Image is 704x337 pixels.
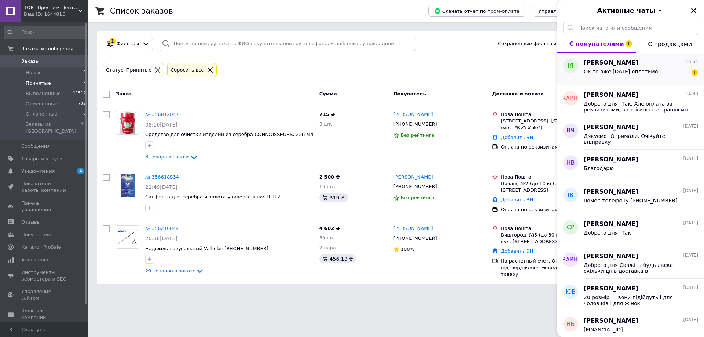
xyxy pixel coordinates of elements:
[21,180,68,194] span: Показатели работы компании
[501,118,605,131] div: [STREET_ADDRESS]: [STREET_ADDRESS] (маг. "КиївХліб")
[26,80,51,87] span: Принятые
[498,40,558,47] span: Сохраненные фильтры:
[319,245,336,250] span: 2 пара
[557,117,704,150] button: ВЧ[PERSON_NAME][DATE]Дякуємо! Отримали. Очікуйте відправку
[557,150,704,182] button: НВ[PERSON_NAME][DATE]Благодарю!
[145,246,268,251] a: Надфиль треугольный Vallorbe [PHONE_NUMBER]
[584,230,631,236] span: Доброго дня! Так
[116,225,139,249] a: Фото товару
[566,320,575,329] span: НБ
[159,37,416,51] input: Поиск по номеру заказа, ФИО покупателя, номеру телефона, Email, номеру накладной
[537,94,604,103] span: [DEMOGRAPHIC_DATA]
[116,91,132,96] span: Заказ
[501,225,605,232] div: Нова Пошта
[145,122,177,128] span: 08:10[DATE]
[21,231,51,238] span: Покупатели
[584,188,638,196] span: [PERSON_NAME]
[566,127,575,135] span: ВЧ
[501,180,605,194] div: Почаїв, №2 (до 10 кг): вул. [STREET_ADDRESS]
[584,317,638,325] span: [PERSON_NAME]
[401,195,434,200] span: Без рейтинга
[145,194,280,199] a: Cалфетка для серебра и золота универсальная BLITZ
[569,40,624,47] span: С покупателями
[319,226,340,231] span: 4 602 ₴
[21,288,68,301] span: Управление сайтом
[392,234,439,243] div: [PHONE_NUMBER]
[501,197,533,202] a: Добавить ЭН
[584,327,623,333] span: [FINANCIAL_ID]
[116,111,139,135] a: Фото товару
[584,165,616,171] span: Благодарю!
[597,6,656,15] span: Активные чаты
[539,8,596,14] span: Управление статусами
[501,248,533,254] a: Добавить ЭН
[319,121,333,127] span: 3 шт.
[584,101,688,113] span: Доброго дня! Так. Але оплата за реквизитами, з готівкою не працюємо
[584,294,688,306] span: 20 розмір — вони підійдуть і для чоловіків і для жінок
[145,184,177,190] span: 21:49[DATE]
[319,91,337,96] span: Сумма
[683,317,698,323] span: [DATE]
[21,257,48,263] span: Аналитика
[685,59,698,65] span: 16:54
[116,174,139,197] a: Фото товару
[77,168,84,174] span: 4
[78,100,86,107] span: 782
[567,223,575,232] span: СР
[21,219,41,226] span: Отзывы
[117,40,139,47] span: Фильтры
[501,144,605,150] div: Оплата по реквизитам
[537,256,604,264] span: [DEMOGRAPHIC_DATA]
[557,246,704,279] button: [DEMOGRAPHIC_DATA][PERSON_NAME][DATE]Доброго дня Скажіть будь ласка скільки днів доставка в [GEOG...
[683,188,698,194] span: [DATE]
[492,91,544,96] span: Доставка и оплата
[584,252,638,261] span: [PERSON_NAME]
[26,100,58,107] span: Отмененные
[501,206,605,213] div: Оплата по реквизитам
[83,111,86,117] span: 0
[319,193,348,202] div: 319 ₴
[26,111,57,117] span: Оплаченные
[26,121,81,134] span: Заказы из [GEOGRAPHIC_DATA]
[401,132,434,138] span: Без рейтинга
[578,6,683,15] button: Активные чаты
[319,174,340,180] span: 2 500 ₴
[584,123,638,132] span: [PERSON_NAME]
[584,59,638,67] span: [PERSON_NAME]
[533,6,602,17] button: Управление статусами
[501,135,533,140] a: Добавить ЭН
[568,191,573,199] span: ІВ
[648,41,692,48] span: С продавцами
[116,226,139,248] img: Фото товару
[26,69,42,76] span: Новые
[21,269,68,282] span: Инструменты вебмастера и SEO
[393,225,433,232] a: [PERSON_NAME]
[626,40,632,47] span: 1
[21,244,61,250] span: Каталог ProSale
[557,214,704,246] button: СР[PERSON_NAME][DATE]Доброго дня! Так
[584,262,688,274] span: Доброго дня Скажіть будь ласка скільки днів доставка в [GEOGRAPHIC_DATA]
[145,268,195,274] span: 29 товаров в заказе
[110,7,173,15] h1: Список заказов
[683,285,698,291] span: [DATE]
[501,174,605,180] div: Нова Пошта
[319,235,335,241] span: 39 шт.
[563,21,698,35] input: Поиск чата или сообщения
[692,69,698,76] span: 1
[584,155,638,164] span: [PERSON_NAME]
[392,120,439,129] div: [PHONE_NUMBER]
[557,35,636,53] button: С покупателями1
[501,232,605,245] div: Вишгород, №5 (до 30 кг на одне місце): вул. [STREET_ADDRESS]
[401,246,414,252] span: 100%
[145,154,198,160] a: 3 товара в заказе
[636,35,704,53] button: С продавцами
[392,182,439,191] div: [PHONE_NUMBER]
[24,11,88,18] div: Ваш ID: 1644016
[584,91,638,99] span: [PERSON_NAME]
[21,155,63,162] span: Товары и услуги
[584,69,658,74] span: Ок то вже [DATE] оплатимо
[584,285,638,293] span: [PERSON_NAME]
[557,53,704,85] button: Ія[PERSON_NAME]16:54Ок то вже [DATE] оплатимо1
[120,111,135,134] img: Фото товару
